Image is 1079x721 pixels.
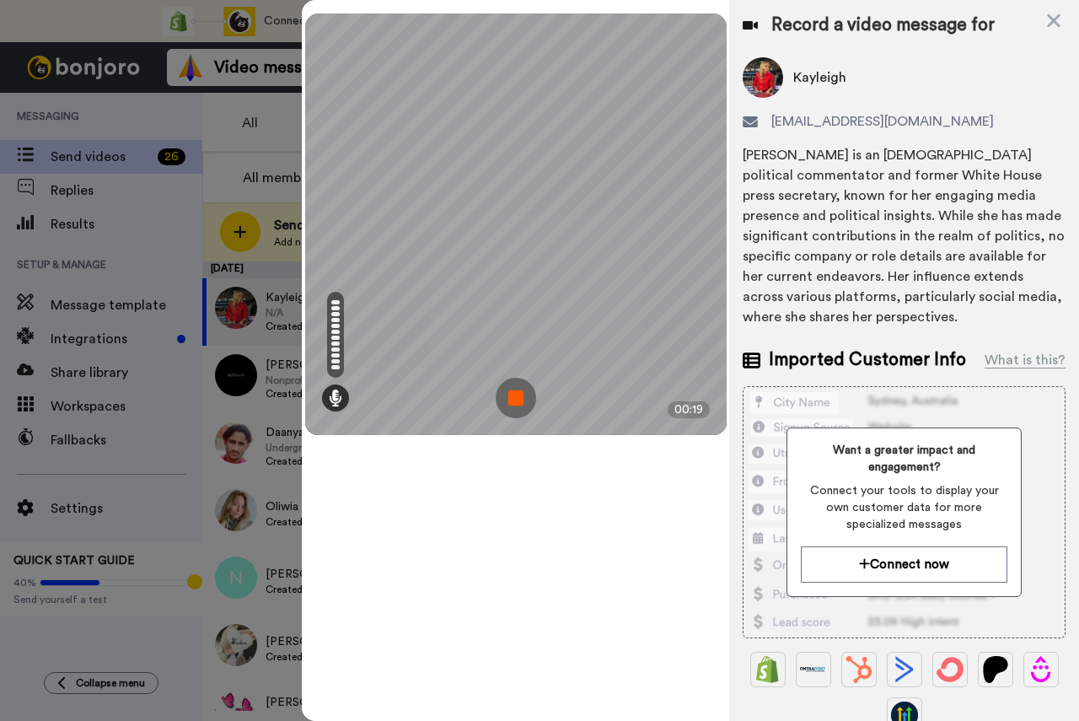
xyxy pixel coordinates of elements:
button: Connect now [801,546,1007,583]
div: What is this? [985,350,1066,370]
img: Drip [1028,656,1055,683]
span: Want a greater impact and engagement? [801,442,1007,476]
img: ConvertKit [937,656,964,683]
img: ic_record_stop.svg [496,378,536,418]
div: [PERSON_NAME] is an [DEMOGRAPHIC_DATA] political commentator and former White House press secreta... [743,145,1066,327]
img: Hubspot [845,656,872,683]
img: Patreon [982,656,1009,683]
img: Ontraport [800,656,827,683]
div: 00:19 [668,401,710,418]
span: Imported Customer Info [769,347,966,373]
span: Connect your tools to display your own customer data for more specialized messages [801,482,1007,533]
img: Shopify [754,656,781,683]
img: ActiveCampaign [891,656,918,683]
